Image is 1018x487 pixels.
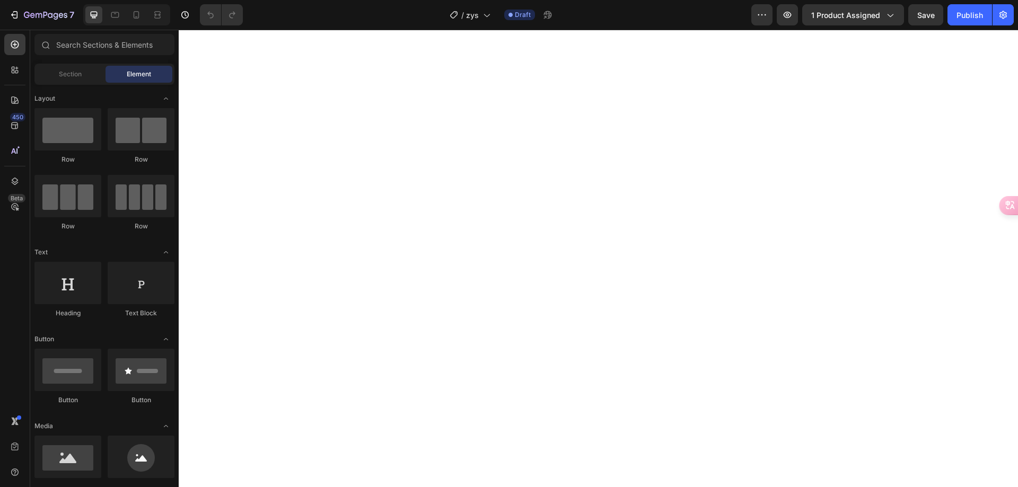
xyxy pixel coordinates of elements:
div: Beta [8,194,25,202]
div: Button [34,395,101,405]
button: 7 [4,4,79,25]
div: 450 [10,113,25,121]
span: Text [34,247,48,257]
div: Row [108,222,174,231]
iframe: Design area [179,30,1018,487]
span: Draft [515,10,531,20]
div: Publish [956,10,983,21]
div: Row [108,155,174,164]
div: Text Block [108,308,174,318]
div: Heading [34,308,101,318]
span: Toggle open [157,90,174,107]
button: Save [908,4,943,25]
span: Toggle open [157,244,174,261]
span: Element [127,69,151,79]
span: Section [59,69,82,79]
button: 1 product assigned [802,4,904,25]
span: Save [917,11,935,20]
span: zys [466,10,479,21]
span: Layout [34,94,55,103]
input: Search Sections & Elements [34,34,174,55]
span: 1 product assigned [811,10,880,21]
span: Media [34,421,53,431]
span: Toggle open [157,418,174,435]
span: Button [34,334,54,344]
div: Undo/Redo [200,4,243,25]
span: Toggle open [157,331,174,348]
p: 7 [69,8,74,21]
div: Button [108,395,174,405]
div: Row [34,155,101,164]
div: Row [34,222,101,231]
span: / [461,10,464,21]
button: Publish [947,4,992,25]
